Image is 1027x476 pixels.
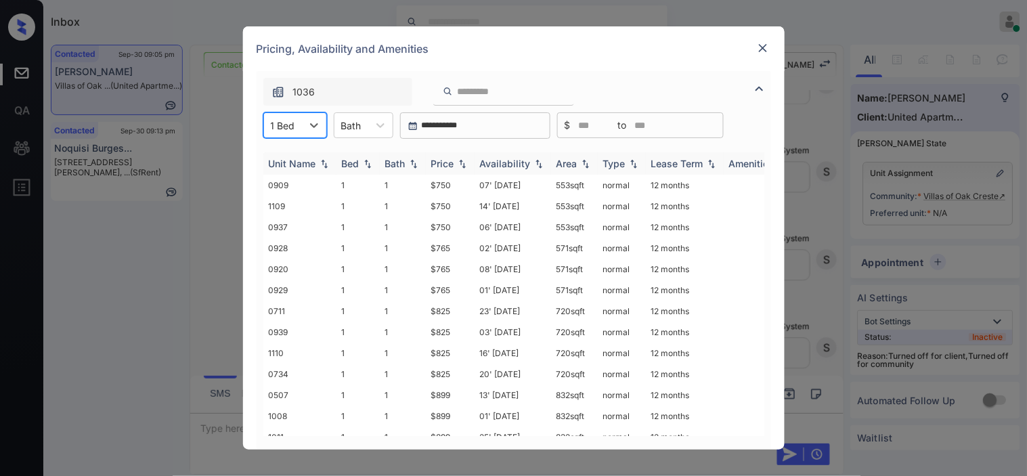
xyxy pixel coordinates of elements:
[551,217,598,238] td: 553 sqft
[380,301,426,322] td: 1
[551,343,598,364] td: 720 sqft
[646,280,724,301] td: 12 months
[263,427,336,448] td: 1011
[336,322,380,343] td: 1
[598,175,646,196] td: normal
[336,280,380,301] td: 1
[646,343,724,364] td: 12 months
[598,427,646,448] td: normal
[579,159,592,169] img: sorting
[598,364,646,385] td: normal
[426,427,475,448] td: $899
[705,159,718,169] img: sorting
[751,81,768,97] img: icon-zuma
[426,343,475,364] td: $825
[627,159,640,169] img: sorting
[551,259,598,280] td: 571 sqft
[456,159,469,169] img: sorting
[361,159,374,169] img: sorting
[646,385,724,406] td: 12 months
[380,175,426,196] td: 1
[426,175,475,196] td: $750
[380,343,426,364] td: 1
[475,364,551,385] td: 20' [DATE]
[475,196,551,217] td: 14' [DATE]
[263,301,336,322] td: 0711
[551,301,598,322] td: 720 sqft
[598,385,646,406] td: normal
[263,175,336,196] td: 0909
[336,196,380,217] td: 1
[556,158,577,169] div: Area
[475,259,551,280] td: 08' [DATE]
[380,427,426,448] td: 1
[426,301,475,322] td: $825
[336,238,380,259] td: 1
[426,385,475,406] td: $899
[380,280,426,301] td: 1
[431,158,454,169] div: Price
[263,217,336,238] td: 0937
[336,385,380,406] td: 1
[646,406,724,427] td: 12 months
[598,322,646,343] td: normal
[598,301,646,322] td: normal
[263,385,336,406] td: 0507
[551,196,598,217] td: 553 sqft
[551,175,598,196] td: 553 sqft
[598,259,646,280] td: normal
[336,364,380,385] td: 1
[646,175,724,196] td: 12 months
[646,301,724,322] td: 12 months
[598,280,646,301] td: normal
[646,238,724,259] td: 12 months
[598,196,646,217] td: normal
[380,406,426,427] td: 1
[551,364,598,385] td: 720 sqft
[475,427,551,448] td: 25' [DATE]
[646,364,724,385] td: 12 months
[475,343,551,364] td: 16' [DATE]
[380,217,426,238] td: 1
[271,85,285,99] img: icon-zuma
[269,158,316,169] div: Unit Name
[426,406,475,427] td: $899
[603,158,626,169] div: Type
[646,322,724,343] td: 12 months
[380,322,426,343] td: 1
[263,196,336,217] td: 1109
[646,196,724,217] td: 12 months
[475,238,551,259] td: 02' [DATE]
[263,238,336,259] td: 0928
[407,159,420,169] img: sorting
[342,158,359,169] div: Bed
[551,427,598,448] td: 832 sqft
[646,259,724,280] td: 12 months
[293,85,315,100] span: 1036
[380,238,426,259] td: 1
[756,41,770,55] img: close
[646,427,724,448] td: 12 months
[263,364,336,385] td: 0734
[380,196,426,217] td: 1
[380,259,426,280] td: 1
[475,280,551,301] td: 01' [DATE]
[729,158,774,169] div: Amenities
[475,406,551,427] td: 01' [DATE]
[336,301,380,322] td: 1
[336,427,380,448] td: 1
[263,259,336,280] td: 0920
[598,343,646,364] td: normal
[243,26,785,71] div: Pricing, Availability and Amenities
[426,322,475,343] td: $825
[426,364,475,385] td: $825
[426,217,475,238] td: $750
[426,238,475,259] td: $765
[598,406,646,427] td: normal
[263,406,336,427] td: 1008
[426,280,475,301] td: $765
[551,280,598,301] td: 571 sqft
[646,217,724,238] td: 12 months
[336,406,380,427] td: 1
[380,385,426,406] td: 1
